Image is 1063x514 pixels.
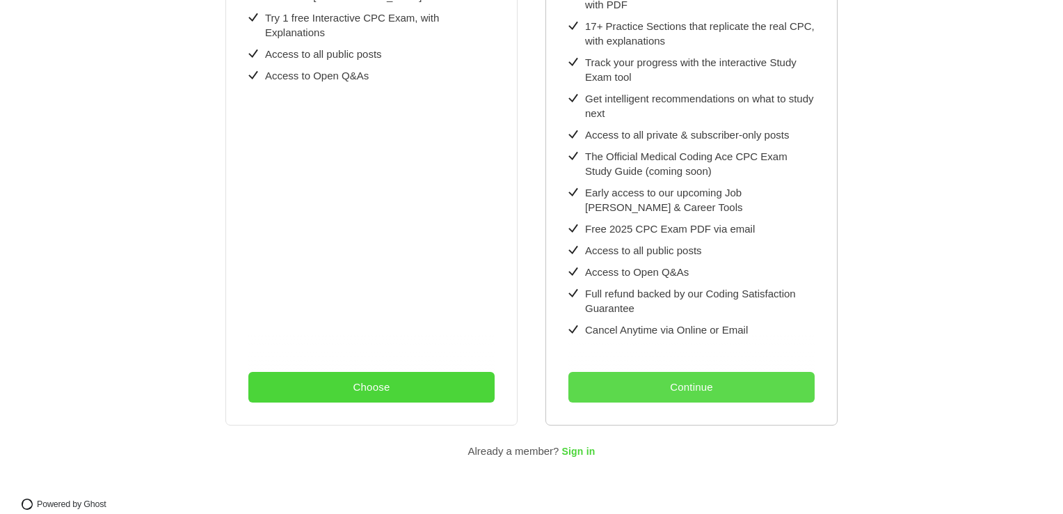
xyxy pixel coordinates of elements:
div: Access to all public posts [585,243,702,258]
div: Early access to our upcoming Job [PERSON_NAME] & Career Tools [585,185,815,215]
div: Access to all public posts [265,47,382,61]
div: Cancel Anytime via Online or Email [585,322,748,337]
div: Full refund backed by our Coding Satisfaction Guarantee [585,286,815,316]
div: Try 1 free Interactive CPC Exam, with Explanations [265,10,495,40]
div: Track your progress with the interactive Study Exam tool [585,55,815,84]
div: Already a member? [468,442,559,460]
button: Sign in [561,442,595,461]
div: The Official Medical Coding Ace CPC Exam Study Guide (coming soon) [585,149,815,178]
div: Access to Open Q&As [265,68,369,83]
div: 17+ Practice Sections that replicate the real CPC, with explanations [585,19,815,48]
a: Powered by Ghost [17,494,118,514]
div: Free 2025 CPC Exam PDF via email [585,221,755,236]
div: Access to all private & subscriber-only posts [585,127,789,142]
button: Choose [248,372,495,403]
div: Access to Open Q&As [585,265,689,279]
span: Sign in [561,446,595,458]
div: Get intelligent recommendations on what to study next [585,91,815,120]
button: Continue [568,372,815,403]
